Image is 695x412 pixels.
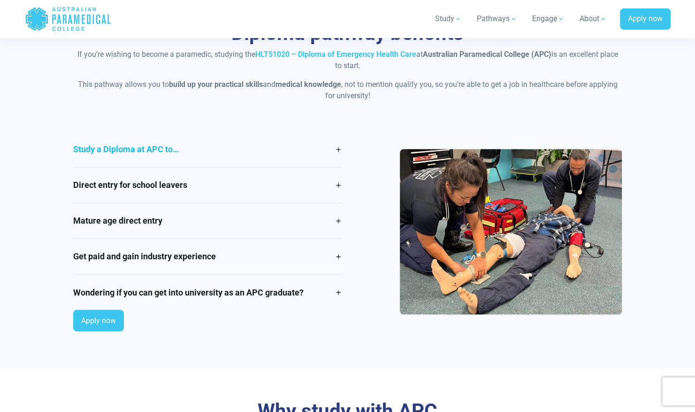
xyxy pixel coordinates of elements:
a: Get paid and gain industry experience [73,239,342,274]
a: Wondering if you can get into university as an APC graduate? [73,274,342,310]
a: Pathways [471,6,523,32]
a: Direct entry for school leavers [73,167,342,202]
a: Study a Diploma at APC to… [73,132,342,167]
strong: medical knowledge [275,80,341,89]
a: Mature age direct entry [73,203,342,238]
a: Apply now [620,8,671,30]
strong: build up your practical skills [169,80,263,89]
a: Study [429,6,467,32]
a: HLT51020 – Diploma of Emergency Health Care [255,50,416,59]
strong: Australian Paramedical College (APC) [423,50,551,59]
a: Engage [527,6,570,32]
a: Australian Paramedical College [25,4,112,34]
a: About [574,6,612,32]
p: This pathway allows you to and , not to mention qualify you, so you’re able to get a job in healt... [73,79,622,101]
p: If you’re wishing to become a paramedic, studying the at is an excellent place to start. [73,49,622,71]
a: Apply now [73,310,124,331]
